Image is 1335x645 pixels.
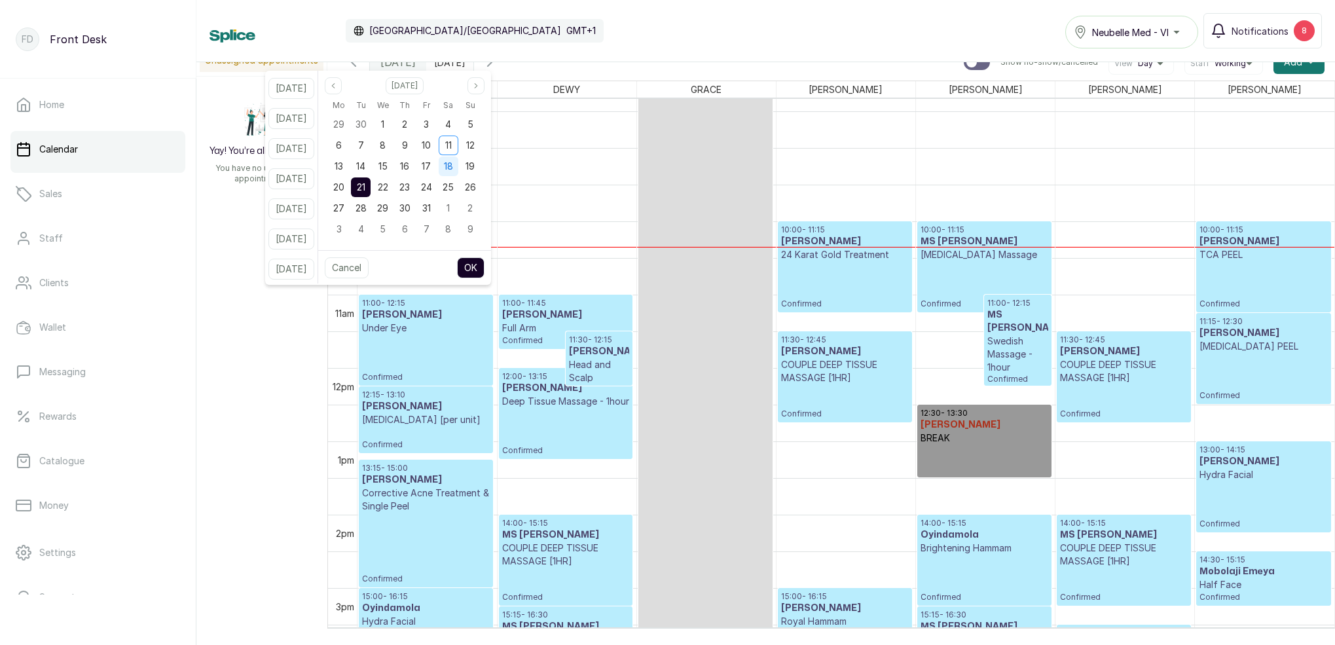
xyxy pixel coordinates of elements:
a: Wallet [10,309,185,346]
span: 23 [399,181,410,193]
h3: MS [PERSON_NAME] [921,235,1048,248]
p: 12:00 - 13:15 [502,371,630,382]
div: 04 Oct 2025 [437,114,459,135]
p: 11:15 - 12:30 [1199,316,1327,327]
div: 05 Nov 2025 [372,219,393,240]
h3: [PERSON_NAME] [1060,345,1188,358]
button: Add [1273,50,1325,74]
span: Mo [333,98,345,113]
div: 06 Oct 2025 [328,135,350,156]
div: 30 Sep 2025 [350,114,371,135]
span: 5 [467,119,473,130]
span: [PERSON_NAME] [806,81,885,98]
svg: page next [472,82,480,90]
div: 21 Oct 2025 [350,177,371,198]
div: Wednesday [372,97,393,114]
a: Messaging [10,354,185,390]
p: 15:15 - 16:30 [921,610,1048,620]
span: 2 [467,202,473,213]
span: 14 [356,160,365,172]
span: 7 [424,223,430,234]
span: GRACE [688,81,724,98]
span: Day [1138,58,1153,69]
p: 13:00 - 14:15 [1199,445,1327,455]
span: 10 [422,139,431,151]
div: 07 Oct 2025 [350,135,371,156]
p: Confirmed [987,374,1048,384]
h3: MS [PERSON_NAME] [502,620,630,633]
p: Confirmed [362,335,490,382]
p: Support [39,591,75,604]
button: [DATE] [268,108,314,129]
span: [PERSON_NAME] [1086,81,1165,98]
button: Previous month [325,77,342,94]
div: 04 Nov 2025 [350,219,371,240]
span: 25 [443,181,454,193]
div: 05 Oct 2025 [460,114,481,135]
span: [PERSON_NAME] [946,81,1025,98]
a: Calendar [10,131,185,168]
span: 8 [445,223,451,234]
p: Sales [39,187,62,200]
button: [DATE] [268,168,314,189]
h3: MS [PERSON_NAME] [502,528,630,542]
p: Messaging [39,365,86,378]
p: 12:15 - 13:10 [362,390,490,400]
a: Clients [10,265,185,301]
h3: MS [PERSON_NAME] [921,620,1048,633]
p: Confirmed [1199,591,1327,602]
span: 19 [466,160,475,172]
span: Staff [1190,58,1209,69]
span: 2 [402,119,407,130]
p: [GEOGRAPHIC_DATA]/[GEOGRAPHIC_DATA] [369,24,561,37]
button: Next month [467,77,485,94]
div: 10 Oct 2025 [416,135,437,156]
p: [MEDICAL_DATA] Massage [921,248,1048,261]
p: 12:30 - 13:30 [921,408,1048,418]
div: Saturday [437,97,459,114]
p: You have no unassigned appointments. [204,163,320,184]
p: Deep Tissue Massage - 1hour [502,395,630,408]
p: Swedish Massage - 1hour [987,335,1048,374]
button: StaffWorking [1190,58,1257,69]
button: Neubelle Med - VI [1065,16,1198,48]
div: 11am [333,306,357,320]
p: Head and Scalp Massage - 30min [569,358,629,411]
p: Confirmed [921,261,1048,309]
p: [MEDICAL_DATA] PEEL [1199,340,1327,353]
a: Sales [10,175,185,212]
span: 31 [422,202,431,213]
div: 29 Sep 2025 [328,114,350,135]
span: 4 [358,223,364,234]
div: 25 Oct 2025 [437,177,459,198]
div: 02 Nov 2025 [460,198,481,219]
p: Corrective Acne Treatment & Single Peel [362,487,490,513]
div: 29 Oct 2025 [372,198,393,219]
div: 3pm [333,600,357,614]
div: 26 Oct 2025 [460,177,481,198]
p: Half Face [1199,578,1327,591]
span: 24 [421,181,432,193]
div: Thursday [393,97,415,114]
div: 16 Oct 2025 [393,156,415,177]
p: Hydra Facial [1199,468,1327,481]
button: [DATE] [268,198,314,219]
div: 03 Oct 2025 [416,114,437,135]
div: 1pm [335,453,357,467]
p: 10:00 - 11:15 [781,225,909,235]
span: Add [1284,56,1302,69]
button: [DATE] [268,78,314,99]
span: 3 [424,119,429,130]
p: 14:00 - 15:15 [502,518,630,528]
span: 20 [333,181,344,193]
div: Friday [416,97,437,114]
span: 30 [356,119,367,130]
div: 20 Oct 2025 [328,177,350,198]
button: [DATE] [268,259,314,280]
h3: [PERSON_NAME] [569,345,629,358]
span: 17 [422,160,431,172]
button: [DATE] [268,229,314,249]
div: 24 Oct 2025 [416,177,437,198]
span: 13 [335,160,343,172]
p: Under Eye [362,322,490,335]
